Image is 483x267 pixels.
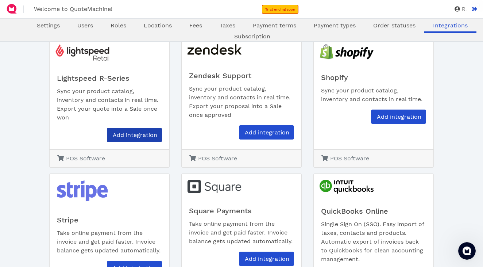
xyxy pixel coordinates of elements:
[15,194,122,202] div: Custom Fields
[57,229,161,254] span: Take online payment from the invoice and get paid faster. Invoice balance gets updated automatica...
[11,191,135,205] div: Custom Fields
[239,252,294,266] a: Add integration
[34,5,112,12] span: Welcome to QuoteMachine!
[85,4,100,19] img: Profile image for Vadim
[244,21,305,30] a: Payment terms
[433,22,468,29] span: Integrations
[16,218,32,223] span: Home
[460,7,467,12] span: R.
[6,3,18,15] img: QuoteM_icon_flat.png
[198,155,237,162] span: POS Software
[182,174,241,199] img: square_logo.png
[253,22,296,29] span: Payment terms
[97,200,146,229] button: Help
[11,178,135,191] div: Matrices
[424,21,476,30] a: Integrations
[15,97,111,105] div: Ask a question
[189,85,290,118] span: Sync your product catalog, inventory and contacts in real time. Export your proposal into a Sale ...
[15,146,122,161] div: Create Your First Invoice with QuoteMachine and Shopify
[15,167,122,175] div: Interactive Features on a document
[239,125,294,140] a: Add integration
[135,21,181,30] a: Locations
[234,33,270,40] span: Subscription
[305,21,364,30] a: Payment types
[189,206,252,215] span: Square Payments
[11,143,135,164] div: Create Your First Invoice with QuoteMachine and Shopify
[111,22,126,29] span: Roles
[182,38,241,64] img: zendesk_support_logo.png
[37,22,60,29] span: Settings
[50,174,109,208] img: stripe_logo.png
[11,126,135,140] button: Search for help
[61,218,86,223] span: Messages
[28,21,69,30] a: Settings
[113,100,122,109] img: Profile image for Fin
[189,71,294,80] h5: Zendesk Support
[321,73,348,82] span: Shopify
[211,21,244,30] a: Taxes
[225,32,279,41] a: Subscription
[321,207,388,215] span: QuickBooks Online
[314,38,374,66] img: shopify_logo.png
[373,22,416,29] span: Order statuses
[112,131,157,138] span: Add integration
[57,88,158,121] span: Sync your product catalog, inventory and contacts in real time. Export your quote into a Sale onc...
[69,21,102,30] a: Users
[314,174,374,199] img: quickbooks_logo.png
[57,74,162,83] h5: Lightspeed R-Series
[102,21,135,30] a: Roles
[376,113,421,120] span: Add integration
[116,218,127,223] span: Help
[265,7,295,11] span: Trial ending soon
[66,155,105,162] span: POS Software
[262,5,298,14] a: Trial ending soon
[181,21,211,30] a: Fees
[220,22,235,29] span: Taxes
[314,22,356,29] span: Payment types
[50,38,109,66] img: lightspeed_retail_logo.png
[321,87,422,103] span: Sync your product catalog, inventory and contacts in real time.
[371,110,426,124] a: Add integration
[189,22,202,29] span: Fees
[72,4,86,19] img: Profile image for Ali
[15,129,59,137] span: Search for help
[364,21,424,30] a: Order statuses
[189,220,293,245] span: Take online payment from the invoice and get paid faster. Invoice balance gets updated automatica...
[99,4,114,19] div: Profile image for Emille
[15,7,50,18] img: logo
[77,22,93,29] span: Users
[330,155,369,162] span: POS Software
[244,255,289,262] span: Add integration
[125,12,139,25] div: Close
[15,181,122,188] div: Matrices
[15,69,131,82] p: How can we help?
[11,164,135,178] div: Interactive Features on a document
[144,22,172,29] span: Locations
[321,221,424,263] span: Single Sign On (SSO). Easy import of taxes, contacts and products. Automatic export of invoices b...
[458,242,476,260] iframe: Intercom live chat
[107,128,162,142] a: Add integration
[49,200,97,229] button: Messages
[57,215,78,224] span: Stripe
[15,105,111,112] div: AI Agent and team can help
[244,129,289,136] span: Add integration
[15,45,131,69] p: Hi [PERSON_NAME] 👋
[7,91,139,119] div: Ask a questionAI Agent and team can helpProfile image for Fin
